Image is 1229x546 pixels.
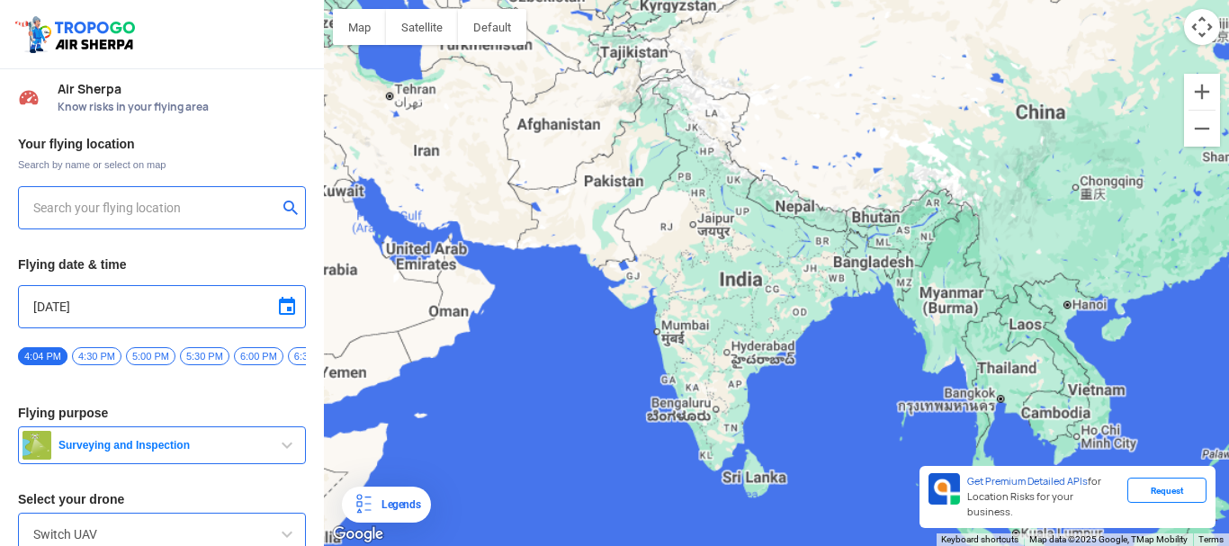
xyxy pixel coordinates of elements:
span: Search by name or select on map [18,157,306,172]
input: Search by name or Brand [33,524,291,545]
span: 4:04 PM [18,347,67,365]
span: Get Premium Detailed APIs [967,475,1088,488]
div: Request [1127,478,1207,503]
span: 5:00 PM [126,347,175,365]
button: Zoom in [1184,74,1220,110]
img: Legends [353,494,374,515]
span: 6:30 PM [288,347,337,365]
span: Know risks in your flying area [58,100,306,114]
button: Surveying and Inspection [18,426,306,464]
span: 6:00 PM [234,347,283,365]
h3: Flying date & time [18,258,306,271]
button: Map camera controls [1184,9,1220,45]
h3: Flying purpose [18,407,306,419]
button: Show satellite imagery [386,9,458,45]
button: Keyboard shortcuts [941,533,1018,546]
a: Open this area in Google Maps (opens a new window) [328,523,388,546]
div: for Location Risks for your business. [960,473,1127,521]
a: Terms [1198,534,1224,544]
span: Air Sherpa [58,82,306,96]
img: ic_tgdronemaps.svg [13,13,141,55]
img: Premium APIs [928,473,960,505]
span: Map data ©2025 Google, TMap Mobility [1029,534,1188,544]
h3: Your flying location [18,138,306,150]
button: Show street map [333,9,386,45]
input: Search your flying location [33,197,277,219]
span: 5:30 PM [180,347,229,365]
img: Google [328,523,388,546]
button: Zoom out [1184,111,1220,147]
span: Surveying and Inspection [51,438,276,452]
img: survey.png [22,431,51,460]
input: Select Date [33,296,291,318]
div: Legends [374,494,420,515]
img: Risk Scores [18,86,40,108]
h3: Select your drone [18,493,306,506]
span: 4:30 PM [72,347,121,365]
